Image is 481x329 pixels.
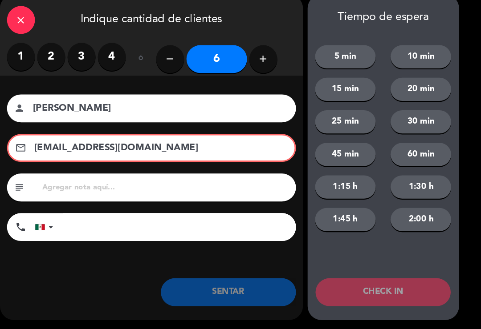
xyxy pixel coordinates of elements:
[179,65,189,76] i: remove
[395,151,452,173] button: 60 min
[322,120,380,142] button: 25 min
[36,226,47,237] i: phone
[395,57,452,80] button: 10 min
[57,55,84,82] label: 2
[268,65,278,76] i: add
[21,9,311,55] div: Indique cantidad de clientes
[28,55,55,82] label: 1
[142,55,171,86] div: ó
[322,182,380,204] button: 1:15 h
[395,88,452,111] button: 20 min
[315,24,460,37] div: Tiempo de espera
[322,151,380,173] button: 45 min
[322,213,380,235] button: 1:45 h
[36,150,47,161] i: email
[175,280,304,307] button: SENTAR
[322,88,380,111] button: 15 min
[323,280,452,307] button: CHECK IN
[395,213,452,235] button: 2:00 h
[53,148,291,164] input: Correo Electrónico
[395,120,452,142] button: 30 min
[52,110,293,126] input: Nombre del cliente
[86,55,113,82] label: 3
[260,57,286,84] button: add
[115,55,142,82] label: 4
[171,57,197,84] button: remove
[36,28,47,39] i: close
[35,112,45,123] i: person
[35,188,45,199] i: subject
[55,218,76,244] div: Mexico (México): +52
[395,182,452,204] button: 1:30 h
[322,57,380,80] button: 5 min
[61,187,298,200] input: Agregar nota aquí...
